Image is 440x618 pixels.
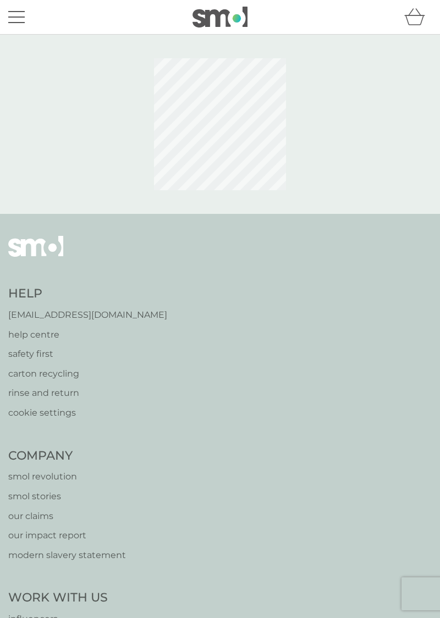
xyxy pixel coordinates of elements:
[8,489,126,504] a: smol stories
[8,285,167,302] h4: Help
[8,448,126,465] h4: Company
[8,470,126,484] a: smol revolution
[404,6,432,28] div: basket
[193,7,248,27] img: smol
[8,509,126,523] a: our claims
[8,347,167,361] a: safety first
[8,328,167,342] a: help centre
[8,548,126,562] a: modern slavery statement
[8,308,167,322] a: [EMAIL_ADDRESS][DOMAIN_NAME]
[8,528,126,543] a: our impact report
[8,367,167,381] a: carton recycling
[8,386,167,400] a: rinse and return
[8,236,63,273] img: smol
[8,589,108,606] h4: Work With Us
[8,406,167,420] a: cookie settings
[8,7,25,27] button: menu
